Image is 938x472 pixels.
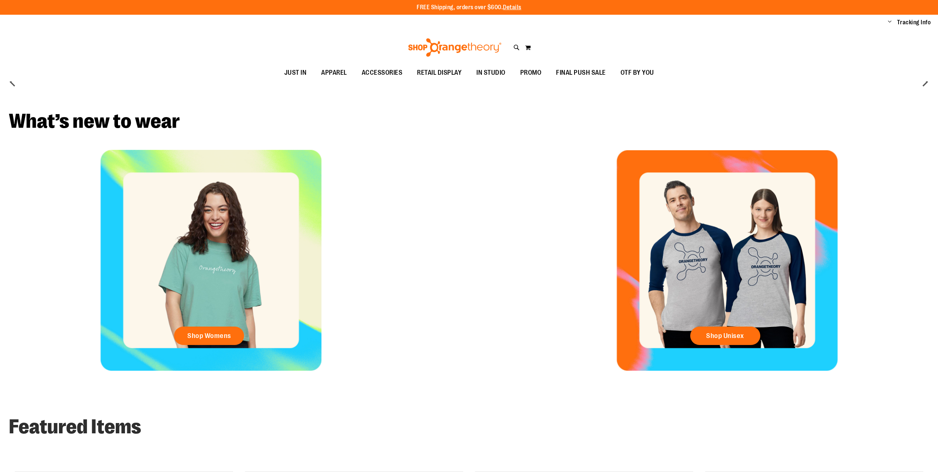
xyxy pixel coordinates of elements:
span: OTF BY YOU [621,64,654,81]
span: RETAIL DISPLAY [417,64,462,81]
img: Shop Orangetheory [407,38,503,57]
a: FINAL PUSH SALE [549,64,613,81]
span: Shop Unisex [706,332,744,340]
span: JUST IN [284,64,307,81]
span: Shop Womens [187,332,231,340]
a: IN STUDIO [469,64,513,81]
strong: Featured Items [9,415,141,438]
a: RETAIL DISPLAY [410,64,469,81]
span: APPAREL [321,64,347,81]
button: Account menu [888,19,892,26]
a: Tracking Info [897,18,931,27]
a: APPAREL [314,64,354,81]
span: ACCESSORIES [362,64,403,81]
button: next [918,74,932,89]
span: PROMO [520,64,542,81]
a: ACCESSORIES [354,64,410,81]
span: FINAL PUSH SALE [556,64,606,81]
p: FREE Shipping, orders over $600. [417,3,521,12]
a: OTF BY YOU [613,64,661,81]
a: JUST IN [277,64,314,81]
span: IN STUDIO [476,64,506,81]
h2: What’s new to wear [9,111,929,131]
a: Shop Womens [174,327,244,345]
a: PROMO [513,64,549,81]
button: prev [6,74,20,89]
a: Shop Unisex [690,327,760,345]
a: Details [503,4,521,11]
